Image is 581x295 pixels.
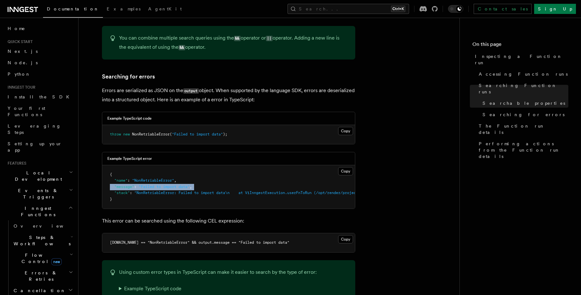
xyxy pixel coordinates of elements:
span: Steps & Workflows [11,234,71,247]
a: Python [5,68,74,80]
button: Copy [338,235,353,243]
h4: On this page [472,41,568,51]
a: Examples [103,2,144,17]
span: ); [223,132,227,136]
span: , [174,178,176,183]
span: Searching for errors [483,111,565,118]
a: Contact sales [474,4,532,14]
p: This error can be searched using the following CEL expression: [102,217,355,225]
a: Node.js [5,57,74,68]
a: Install the SDK [5,91,74,103]
span: The Function run details [479,123,568,135]
a: Sign Up [534,4,576,14]
button: Copy [338,127,353,135]
button: Steps & Workflows [11,232,74,249]
span: : [128,178,130,183]
span: Examples [107,6,141,11]
span: Searching Function runs [479,82,568,95]
a: Searchable properties [480,97,568,109]
a: Inspecting a Function run [472,51,568,68]
span: Setting up your app [8,141,62,153]
span: "Failed to import data" [172,132,223,136]
span: "name" [114,178,128,183]
h3: Example TypeScript error [107,156,152,161]
span: new [123,132,130,136]
span: } [110,197,112,201]
span: Flow Control [11,252,70,265]
span: Inngest Functions [5,205,68,218]
a: Accessing Function runs [476,68,568,80]
span: new [51,258,62,265]
span: { [110,172,112,177]
a: The Function run details [476,120,568,138]
code: output [183,88,199,94]
span: "Failed to import data" [139,185,190,189]
span: "stack" [114,191,130,195]
span: "message" [114,185,134,189]
span: : [134,185,136,189]
span: Inspecting a Function run [475,53,568,66]
a: Documentation [43,2,103,18]
span: ( [170,132,172,136]
button: Toggle dark mode [448,5,463,13]
span: Local Development [5,170,69,182]
span: Home [8,25,25,32]
code: && [234,36,241,41]
code: [DOMAIN_NAME] == "NonRetriableError" && output.message == "Failed to import data" [110,240,289,245]
button: Copy [338,167,353,175]
a: Home [5,23,74,34]
span: : [130,191,132,195]
span: Node.js [8,60,38,65]
span: Features [5,161,26,166]
span: throw [110,132,121,136]
button: Events & Triggers [5,185,74,203]
span: Install the SDK [8,94,73,99]
code: && [179,45,185,50]
span: Next.js [8,49,38,54]
p: Using custom error types in TypeScript can make it easier to search by the type of error: [119,268,317,277]
button: Flow Controlnew [11,249,74,267]
code: || [266,36,273,41]
span: Accessing Function runs [479,71,568,77]
span: Performing actions from the Function run details [479,141,568,160]
span: Searchable properties [483,100,565,106]
button: Local Development [5,167,74,185]
a: Searching for errors [102,72,155,81]
span: Events & Triggers [5,187,69,200]
a: AgentKit [144,2,186,17]
button: Errors & Retries [11,267,74,285]
kbd: Ctrl+K [391,6,405,12]
span: AgentKit [148,6,182,11]
a: Your first Functions [5,103,74,120]
a: Searching for errors [480,109,568,120]
p: Errors are serialized as JSON on the object. When supported by the language SDK, errors are deser... [102,86,355,104]
span: NonRetriableError [132,132,170,136]
p: You can combine multiple search queries using the operator or operator. Adding a new line is the ... [119,34,348,52]
button: Search...Ctrl+K [287,4,409,14]
a: Performing actions from the Function run details [476,138,568,162]
a: Setting up your app [5,138,74,156]
span: "NonRetriableError: Failed to import data\n at V1InngestExecution.userFnToRun (/opt/render/projec... [134,191,440,195]
summary: Example TypeScript code [119,284,317,293]
span: Cancellation [11,287,66,294]
span: , [190,185,192,189]
span: "NonRetriableError" [132,178,174,183]
span: Leveraging Steps [8,123,61,135]
span: Your first Functions [8,106,45,117]
span: Errors & Retries [11,270,69,282]
a: Overview [11,220,74,232]
button: Inngest Functions [5,203,74,220]
h3: Example TypeScript code [107,116,152,121]
span: Python [8,72,31,77]
a: Next.js [5,46,74,57]
span: Documentation [47,6,99,11]
span: Inngest tour [5,85,35,90]
span: Quick start [5,39,33,44]
a: Leveraging Steps [5,120,74,138]
span: Overview [14,223,79,229]
a: Searching Function runs [476,80,568,97]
